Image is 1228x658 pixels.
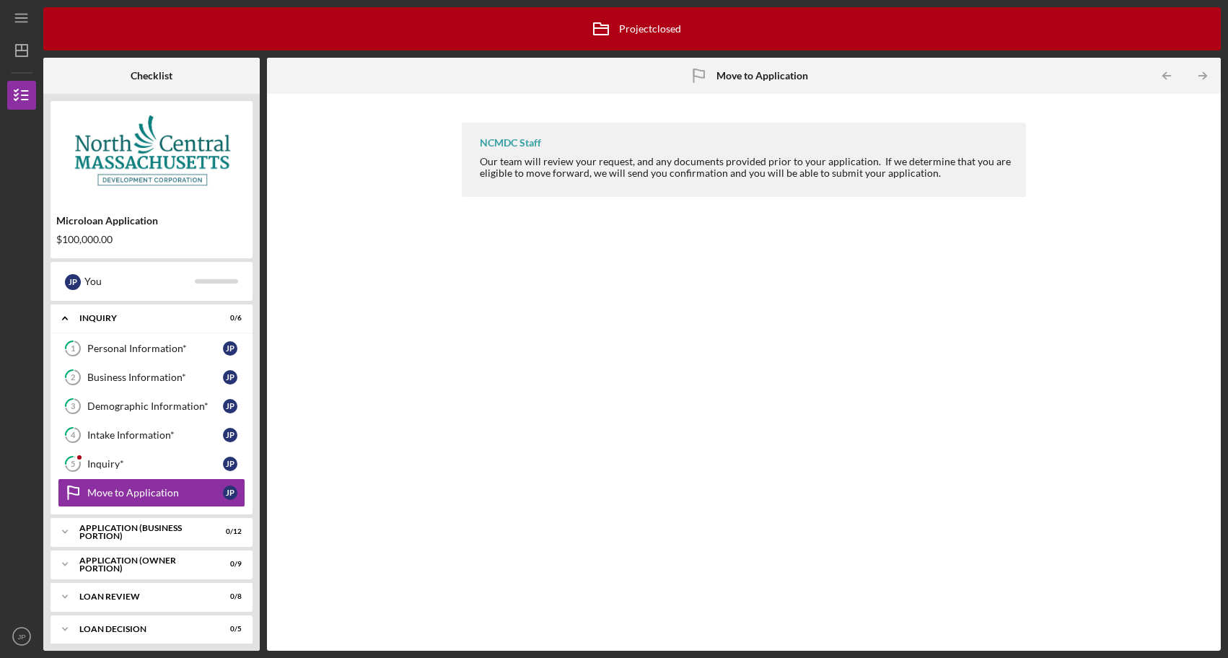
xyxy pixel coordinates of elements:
[71,402,75,411] tspan: 3
[58,392,245,421] a: 3Demographic Information*JP
[216,560,242,569] div: 0 / 9
[216,625,242,633] div: 0 / 5
[79,625,206,633] div: LOAN DECISION
[58,334,245,363] a: 1Personal Information*JP
[223,341,237,356] div: J P
[87,429,223,441] div: Intake Information*
[216,592,242,601] div: 0 / 8
[223,428,237,442] div: J P
[216,527,242,536] div: 0 / 12
[17,633,25,641] text: JP
[56,234,247,245] div: $100,000.00
[71,344,75,354] tspan: 1
[79,592,206,601] div: LOAN REVIEW
[58,421,245,449] a: 4Intake Information*JP
[87,458,223,470] div: Inquiry*
[716,70,808,82] b: Move to Application
[131,70,172,82] b: Checklist
[65,274,81,290] div: J P
[7,622,36,651] button: JP
[71,431,76,440] tspan: 4
[84,269,195,294] div: You
[223,370,237,385] div: J P
[87,400,223,412] div: Demographic Information*
[216,314,242,323] div: 0 / 6
[87,487,223,499] div: Move to Application
[51,108,253,195] img: Product logo
[223,486,237,500] div: J P
[480,137,541,149] div: NCMDC Staff
[58,449,245,478] a: 5Inquiry*JP
[79,314,206,323] div: INQUIRY
[583,11,681,47] div: Project closed
[79,556,206,573] div: APPLICATION (OWNER PORTION)
[58,478,245,507] a: Move to ApplicationJP
[58,363,245,392] a: 2Business Information*JP
[223,399,237,413] div: J P
[87,343,223,354] div: Personal Information*
[71,460,75,469] tspan: 5
[79,524,206,540] div: APPLICATION (BUSINESS PORTION)
[480,156,1011,179] div: Our team will review your request, and any documents provided prior to your application. If we de...
[223,457,237,471] div: J P
[71,373,75,382] tspan: 2
[87,372,223,383] div: Business Information*
[56,215,247,227] div: Microloan Application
